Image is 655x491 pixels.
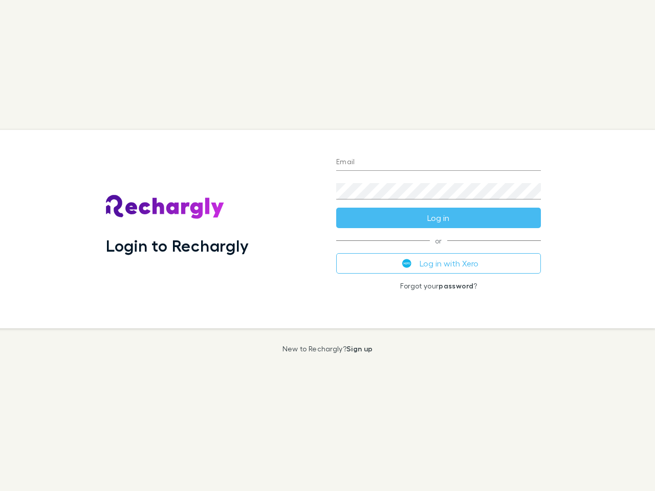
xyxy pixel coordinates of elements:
button: Log in with Xero [336,253,541,274]
img: Xero's logo [402,259,411,268]
span: or [336,240,541,241]
a: Sign up [346,344,373,353]
p: Forgot your ? [336,282,541,290]
p: New to Rechargly? [282,345,373,353]
img: Rechargly's Logo [106,195,225,219]
h1: Login to Rechargly [106,236,249,255]
button: Log in [336,208,541,228]
a: password [439,281,473,290]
